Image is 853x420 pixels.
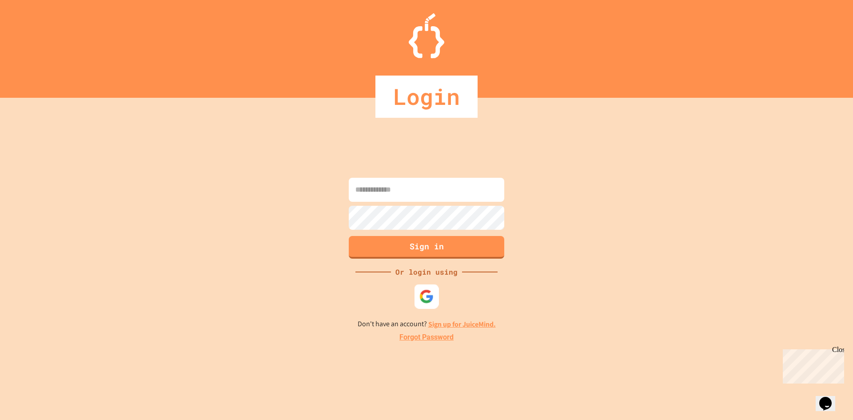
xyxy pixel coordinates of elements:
[349,236,504,259] button: Sign in
[779,346,844,384] iframe: chat widget
[419,289,434,304] img: google-icon.svg
[409,13,444,58] img: Logo.svg
[358,319,496,330] p: Don't have an account?
[399,332,454,343] a: Forgot Password
[4,4,61,56] div: Chat with us now!Close
[816,384,844,411] iframe: chat widget
[428,320,496,329] a: Sign up for JuiceMind.
[391,267,462,277] div: Or login using
[375,76,478,118] div: Login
